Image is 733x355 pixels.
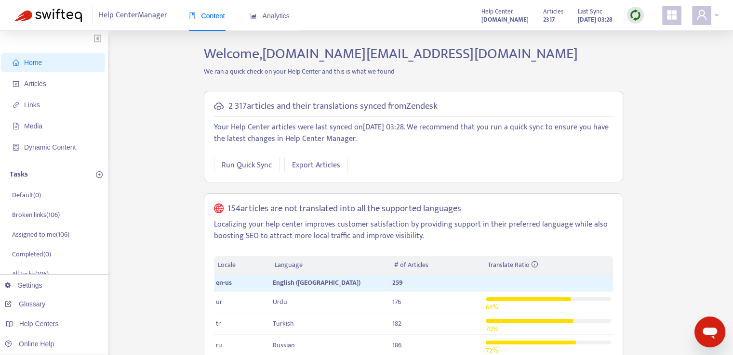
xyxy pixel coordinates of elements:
[214,256,271,275] th: Locale
[392,318,401,329] span: 182
[666,9,678,21] span: appstore
[13,101,19,108] span: link
[292,159,340,171] span: Export Articles
[13,144,19,151] span: container
[12,269,49,279] p: All tasks ( 106 )
[543,14,555,25] strong: 2317
[10,169,28,180] p: Tasks
[696,9,707,21] span: user
[24,101,40,109] span: Links
[204,42,578,66] span: Welcome, [DOMAIN_NAME][EMAIL_ADDRESS][DOMAIN_NAME]
[12,190,41,200] p: Default ( 0 )
[216,296,222,307] span: ur
[24,59,42,66] span: Home
[24,143,76,151] span: Dynamic Content
[578,6,602,17] span: Last Sync
[197,66,630,76] p: We ran a quick check on your Help Center and this is what we found
[12,249,51,259] p: Completed ( 0 )
[273,277,360,288] span: English ([GEOGRAPHIC_DATA])
[19,320,59,328] span: Help Centers
[5,281,42,289] a: Settings
[189,12,225,20] span: Content
[481,14,529,25] a: [DOMAIN_NAME]
[5,340,54,348] a: Online Help
[214,203,224,215] span: global
[12,210,60,220] p: Broken links ( 106 )
[24,122,42,130] span: Media
[543,6,563,17] span: Articles
[222,159,272,171] span: Run Quick Sync
[5,300,45,308] a: Glossary
[214,101,224,111] span: cloud-sync
[271,256,390,275] th: Language
[392,340,401,351] span: 186
[629,9,641,21] img: sync.dc5367851b00ba804db3.png
[273,318,294,329] span: Turkish
[481,6,513,17] span: Help Center
[13,59,19,66] span: home
[392,296,401,307] span: 176
[216,277,232,288] span: en-us
[12,229,69,240] p: Assigned to me ( 106 )
[694,317,725,347] iframe: Кнопка, открывающая окно обмена сообщениями; идет разговор
[392,277,403,288] span: 259
[96,171,103,178] span: plus-circle
[228,101,438,112] h5: 2 317 articles and their translations synced from Zendesk
[273,340,294,351] span: Russian
[214,122,613,145] p: Your Help Center articles were last synced on [DATE] 03:28 . We recommend that you run a quick sy...
[14,9,82,22] img: Swifteq
[214,219,613,242] p: Localizing your help center improves customer satisfaction by providing support in their preferre...
[13,123,19,129] span: file-image
[189,13,196,19] span: book
[216,318,221,329] span: tr
[390,256,483,275] th: # of Articles
[284,157,348,172] button: Export Articles
[488,260,609,270] div: Translate Ratio
[486,302,498,313] span: 68 %
[273,296,287,307] span: Urdu
[250,13,257,19] span: area-chart
[578,14,613,25] strong: [DATE] 03:28
[24,80,46,88] span: Articles
[13,80,19,87] span: account-book
[99,6,167,25] span: Help Center Manager
[227,203,461,215] h5: 154 articles are not translated into all the supported languages
[216,340,222,351] span: ru
[214,157,280,172] button: Run Quick Sync
[486,323,498,334] span: 70 %
[250,12,290,20] span: Analytics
